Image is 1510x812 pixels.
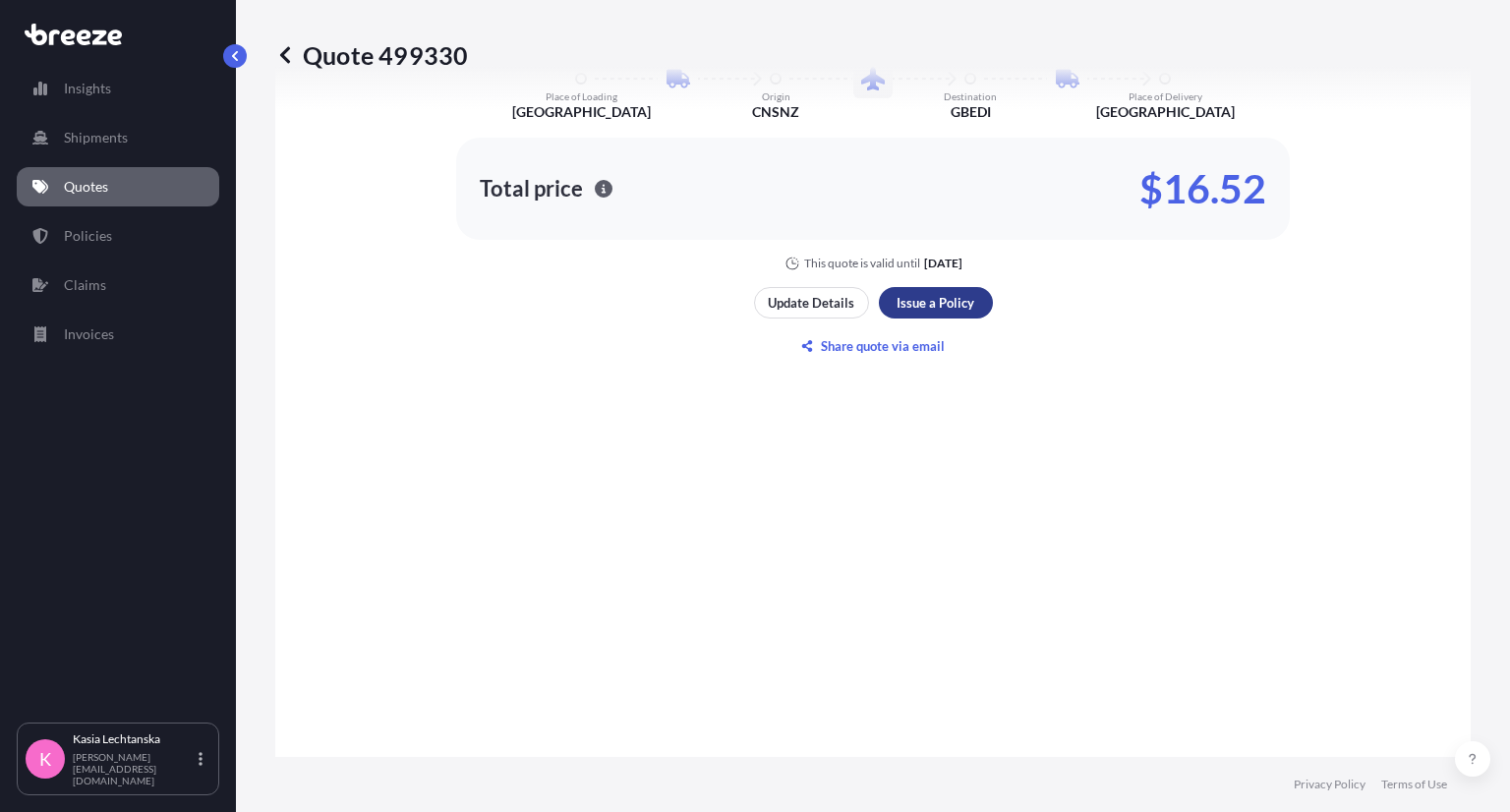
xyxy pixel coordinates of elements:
[480,179,583,199] p: Total price
[821,336,945,356] p: Share quote via email
[768,293,854,313] p: Update Details
[879,287,993,319] button: Issue a Policy
[64,79,111,98] p: Insights
[924,256,962,271] p: [DATE]
[1381,777,1447,792] a: Terms of Use
[39,749,51,769] span: K
[275,39,468,71] p: Quote 499330
[1294,777,1365,792] a: Privacy Policy
[512,102,651,122] p: [GEOGRAPHIC_DATA]
[64,275,106,295] p: Claims
[17,315,219,354] a: Invoices
[804,256,920,271] p: This quote is valid until
[17,265,219,305] a: Claims
[754,287,869,319] button: Update Details
[64,324,114,344] p: Invoices
[73,751,195,786] p: [PERSON_NAME][EMAIL_ADDRESS][DOMAIN_NAME]
[951,102,991,122] p: GBEDI
[64,177,108,197] p: Quotes
[64,226,112,246] p: Policies
[897,293,974,313] p: Issue a Policy
[17,118,219,157] a: Shipments
[64,128,128,147] p: Shipments
[754,330,993,362] button: Share quote via email
[17,69,219,108] a: Insights
[17,167,219,206] a: Quotes
[1139,173,1266,204] p: $16.52
[17,216,219,256] a: Policies
[752,102,799,122] p: CNSNZ
[73,731,195,747] p: Kasia Lechtanska
[1096,102,1235,122] p: [GEOGRAPHIC_DATA]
